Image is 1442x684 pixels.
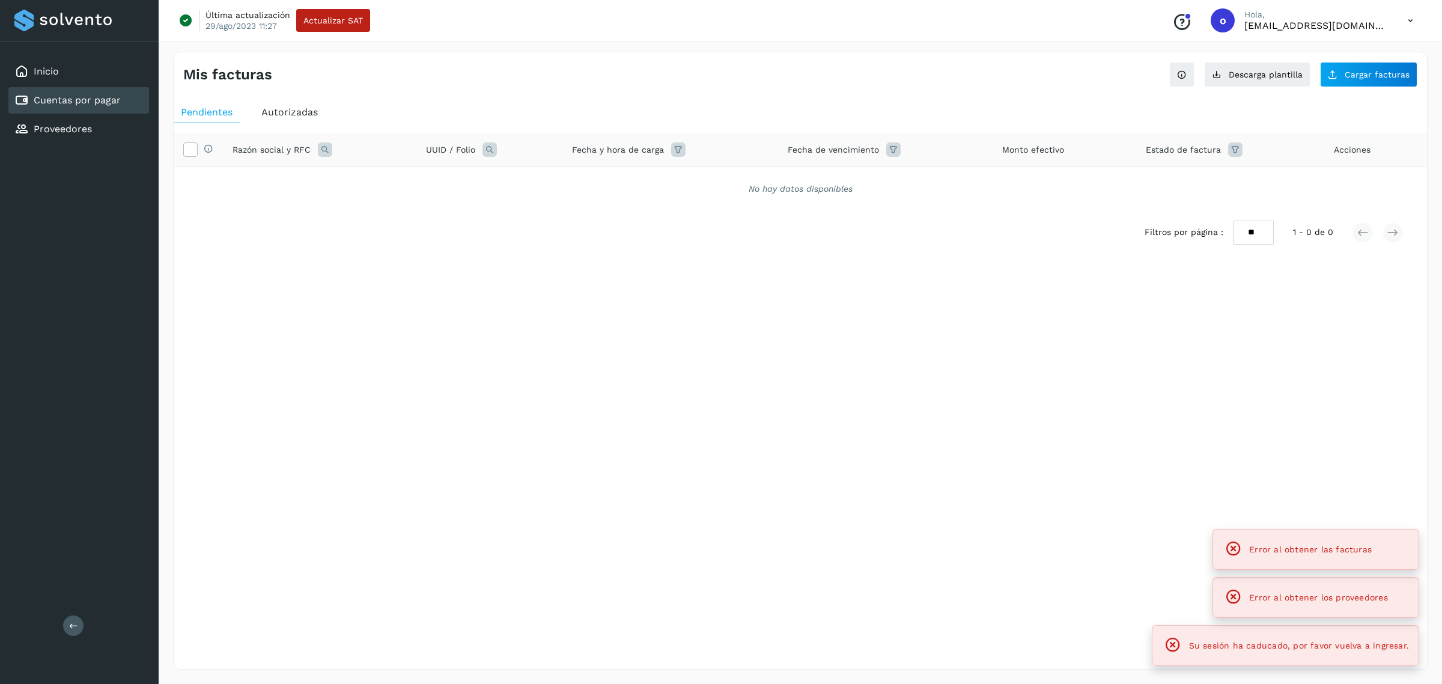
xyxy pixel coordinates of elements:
[788,144,879,156] span: Fecha de vencimiento
[1244,20,1389,31] p: orlando@rfllogistics.com.mx
[34,94,121,106] a: Cuentas por pagar
[572,144,664,156] span: Fecha y hora de carga
[426,144,475,156] span: UUID / Folio
[1145,226,1223,239] span: Filtros por página :
[183,66,272,84] h4: Mis facturas
[205,10,290,20] p: Última actualización
[1189,641,1409,650] span: Su sesión ha caducado, por favor vuelva a ingresar.
[1002,144,1064,156] span: Monto efectivo
[34,123,92,135] a: Proveedores
[1244,10,1389,20] p: Hola,
[205,20,277,31] p: 29/ago/2023 11:27
[1204,62,1310,87] button: Descarga plantilla
[8,87,149,114] div: Cuentas por pagar
[1249,593,1388,602] span: Error al obtener los proveedores
[303,16,363,25] span: Actualizar SAT
[8,116,149,142] div: Proveedores
[1293,226,1333,239] span: 1 - 0 de 0
[8,58,149,85] div: Inicio
[181,106,233,118] span: Pendientes
[261,106,318,118] span: Autorizadas
[1249,545,1372,554] span: Error al obtener las facturas
[296,9,370,32] button: Actualizar SAT
[1146,144,1221,156] span: Estado de factura
[1334,144,1371,156] span: Acciones
[233,144,311,156] span: Razón social y RFC
[1320,62,1417,87] button: Cargar facturas
[1345,70,1410,79] span: Cargar facturas
[189,183,1411,195] div: No hay datos disponibles
[34,66,59,77] a: Inicio
[1229,70,1303,79] span: Descarga plantilla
